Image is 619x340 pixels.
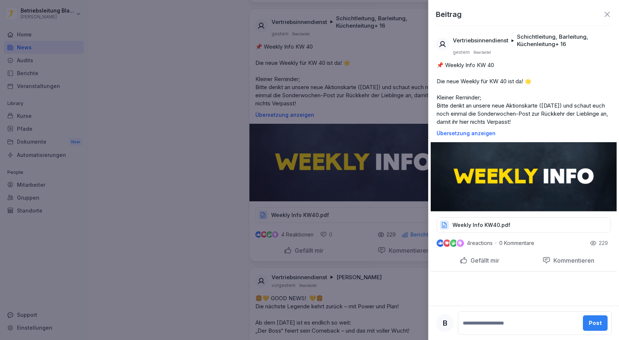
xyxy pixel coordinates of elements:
[452,221,510,229] p: Weekly Info KW40.pdf
[599,239,608,247] p: 229
[550,257,594,264] p: Kommentieren
[499,240,540,246] p: 0 Kommentare
[437,61,611,126] p: 📌 Weekly Info KW 40 Die neue Weekly für KW 40 ist da! 🌟 Kleiner Reminder; Bitte denkt an unsere n...
[437,224,611,231] a: Weekly Info KW40.pdf
[431,142,617,211] img: hurarxgjk81o29w2u3u2rwsa.png
[436,9,462,20] p: Beitrag
[453,37,508,44] p: Vertriebsinnendienst
[453,49,470,55] p: gestern
[467,240,493,246] p: 4 reactions
[589,319,602,327] div: Post
[517,33,608,48] p: Schichtleitung, Barleitung, Küchenleitung + 16
[436,314,454,332] div: B
[468,257,499,264] p: Gefällt mir
[583,315,608,331] button: Post
[437,130,611,136] p: Übersetzung anzeigen
[473,49,491,55] p: Bearbeitet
